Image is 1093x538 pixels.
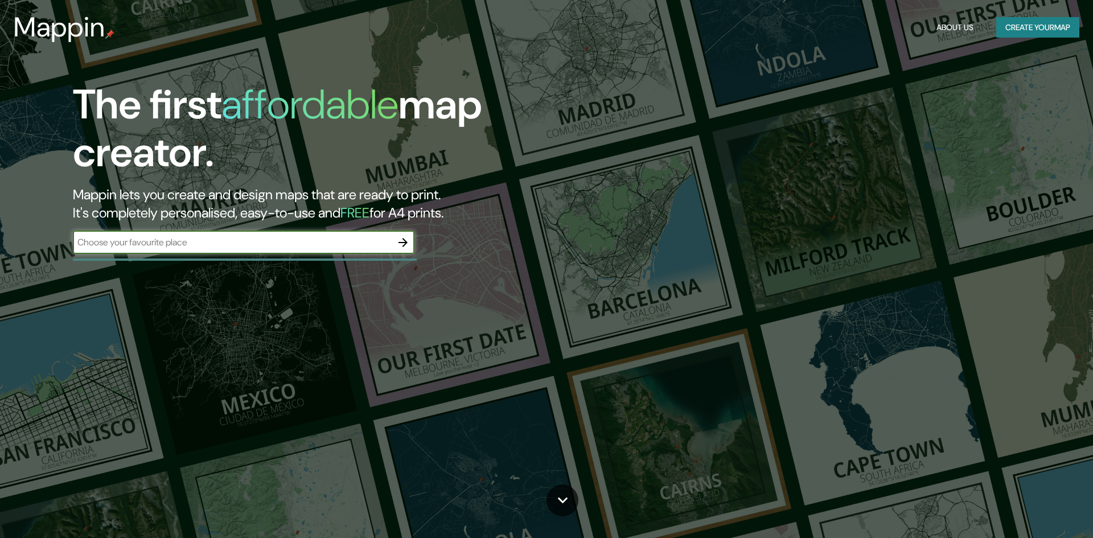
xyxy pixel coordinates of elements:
h3: Mappin [14,11,105,43]
h1: The first map creator. [73,81,619,186]
h5: FREE [340,204,369,221]
button: About Us [932,17,978,38]
input: Choose your favourite place [73,236,392,249]
img: mappin-pin [105,30,114,39]
h2: Mappin lets you create and design maps that are ready to print. It's completely personalised, eas... [73,186,619,222]
button: Create yourmap [996,17,1079,38]
h1: affordable [221,78,398,131]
